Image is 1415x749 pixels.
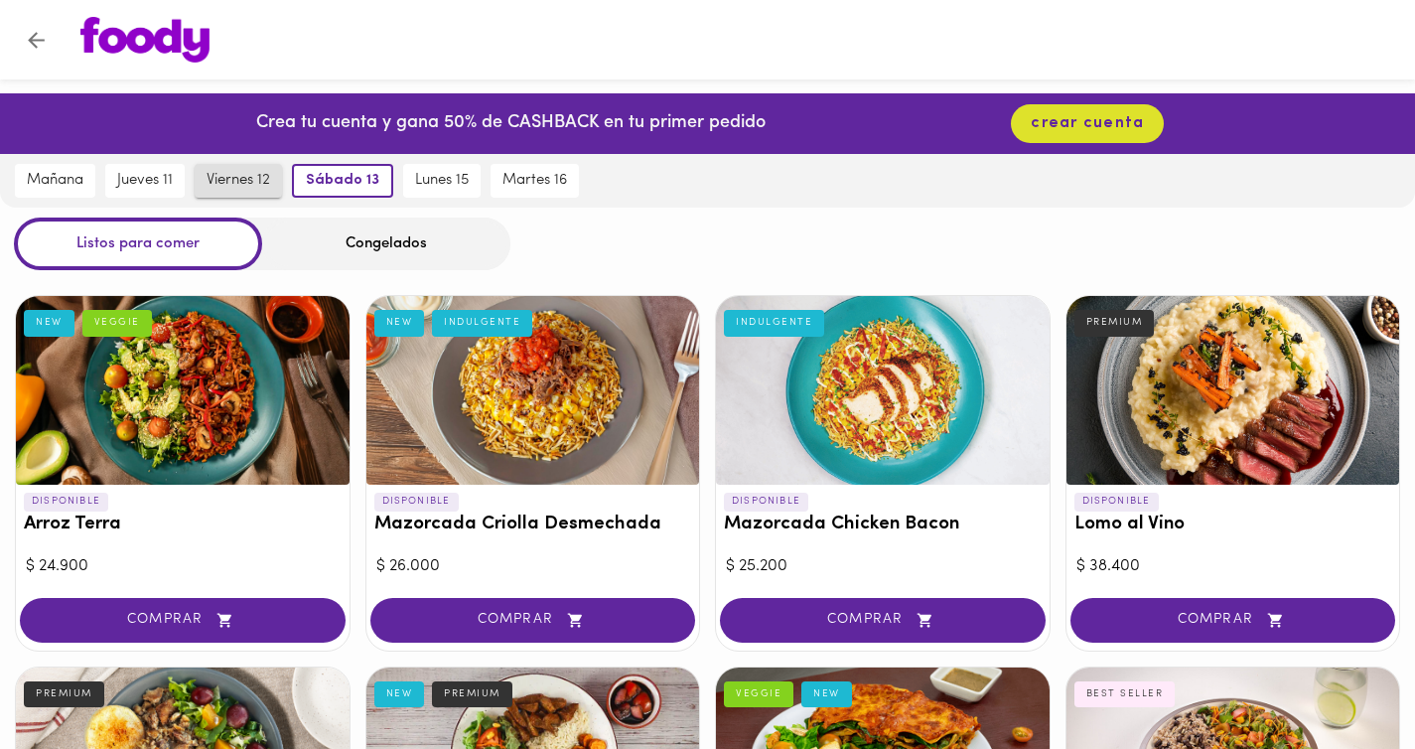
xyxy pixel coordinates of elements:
div: Congelados [262,218,510,270]
span: viernes 12 [207,172,270,190]
h3: Mazorcada Criolla Desmechada [374,515,692,535]
div: VEGGIE [724,681,793,707]
div: INDULGENTE [724,310,824,336]
div: NEW [374,681,425,707]
p: Crea tu cuenta y gana 50% de CASHBACK en tu primer pedido [256,111,766,137]
div: Listos para comer [14,218,262,270]
div: $ 26.000 [376,555,690,578]
p: DISPONIBLE [24,493,108,511]
button: COMPRAR [20,598,346,643]
button: Volver [12,16,61,65]
span: sábado 13 [306,172,379,190]
span: jueves 11 [117,172,173,190]
div: NEW [801,681,852,707]
p: DISPONIBLE [374,493,459,511]
button: COMPRAR [1070,598,1396,643]
iframe: Messagebird Livechat Widget [1300,634,1395,729]
p: DISPONIBLE [724,493,808,511]
div: $ 25.200 [726,555,1040,578]
button: sábado 13 [292,164,393,198]
span: crear cuenta [1031,114,1144,133]
button: crear cuenta [1011,104,1164,143]
button: COMPRAR [370,598,696,643]
h3: Mazorcada Chicken Bacon [724,515,1042,535]
div: BEST SELLER [1074,681,1176,707]
h3: Arroz Terra [24,515,342,535]
div: $ 24.900 [26,555,340,578]
div: VEGGIE [82,310,152,336]
div: INDULGENTE [432,310,532,336]
span: COMPRAR [45,612,321,629]
button: jueves 11 [105,164,185,198]
div: Lomo al Vino [1066,296,1400,485]
div: Mazorcada Criolla Desmechada [366,296,700,485]
button: mañana [15,164,95,198]
h3: Lomo al Vino [1074,515,1392,535]
div: PREMIUM [432,681,512,707]
div: PREMIUM [1074,310,1155,336]
div: NEW [374,310,425,336]
p: DISPONIBLE [1074,493,1159,511]
span: mañana [27,172,83,190]
div: PREMIUM [24,681,104,707]
span: martes 16 [502,172,567,190]
button: lunes 15 [403,164,481,198]
button: COMPRAR [720,598,1046,643]
img: logo.png [80,17,210,63]
button: viernes 12 [195,164,282,198]
span: COMPRAR [745,612,1021,629]
div: Arroz Terra [16,296,350,485]
div: $ 38.400 [1076,555,1390,578]
button: martes 16 [491,164,579,198]
div: NEW [24,310,74,336]
span: COMPRAR [1095,612,1371,629]
span: lunes 15 [415,172,469,190]
span: COMPRAR [395,612,671,629]
div: Mazorcada Chicken Bacon [716,296,1050,485]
